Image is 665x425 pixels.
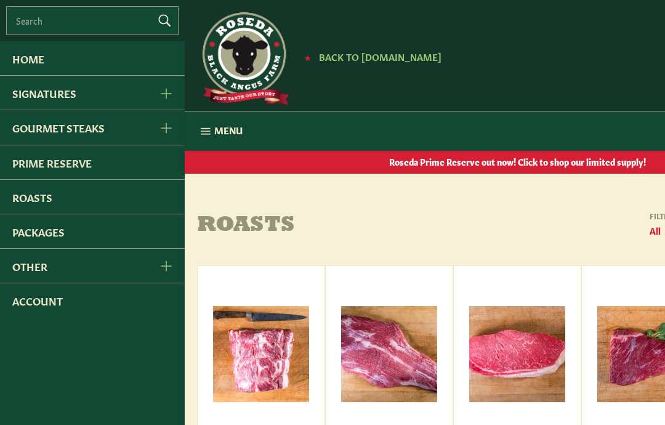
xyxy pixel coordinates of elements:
[6,6,179,35] input: Search
[146,76,185,110] button: Signatures Menu
[146,249,185,283] button: Other Menu
[319,50,441,63] span: Back to [DOMAIN_NAME]
[197,12,289,105] img: Roseda Beef
[146,110,185,144] button: Gourmet Steaks Menu
[298,52,441,62] a: ★ Back to [DOMAIN_NAME]
[214,124,243,137] span: Menu
[304,52,311,62] span: ★
[185,111,255,151] button: Menu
